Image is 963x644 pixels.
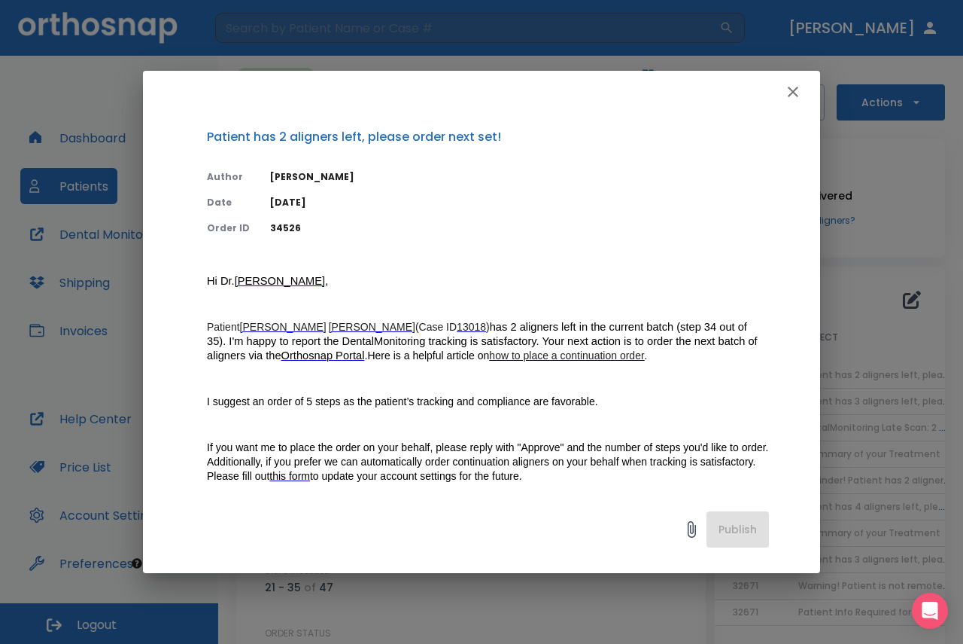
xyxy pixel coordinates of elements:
span: Here is a helpful article on [367,349,489,362]
a: [PERSON_NAME] [329,321,415,334]
span: Hi Dr. [207,275,235,287]
a: Orthosnap Portal [281,349,365,362]
a: how to place a continuation order [489,349,644,362]
span: I suggest an order of 5 steps as the patient’s tracking and compliance are favorable. [207,395,598,407]
a: this form [269,470,310,483]
span: If you want me to place the order on your behalf, please reply with "Approve" and the number of s... [207,441,771,482]
span: to update your account settings for the future. [310,470,522,482]
p: Patient has 2 aligners left, please order next set! [207,128,769,146]
span: has 2 aligners left in the current batch (step 34 out of 35). I'm happy to report the DentalMonit... [207,321,761,362]
span: Orthosnap Portal [281,349,365,362]
p: Author [207,170,252,184]
a: [PERSON_NAME] [240,321,327,334]
p: Date [207,196,252,209]
span: . [364,349,367,362]
div: Open Intercom Messenger [912,593,948,629]
p: 34526 [270,221,769,235]
p: [DATE] [270,196,769,209]
span: , [325,275,328,287]
span: . [645,349,648,362]
p: [PERSON_NAME] [270,170,769,184]
span: ) [486,321,490,333]
a: [PERSON_NAME] [235,275,326,288]
p: Order ID [207,221,252,235]
span: (Case ID [415,321,457,333]
a: 13018 [457,321,486,334]
ins: how to place a continuation order [489,349,644,362]
span: [PERSON_NAME] [235,275,326,287]
span: Patient [207,321,240,333]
